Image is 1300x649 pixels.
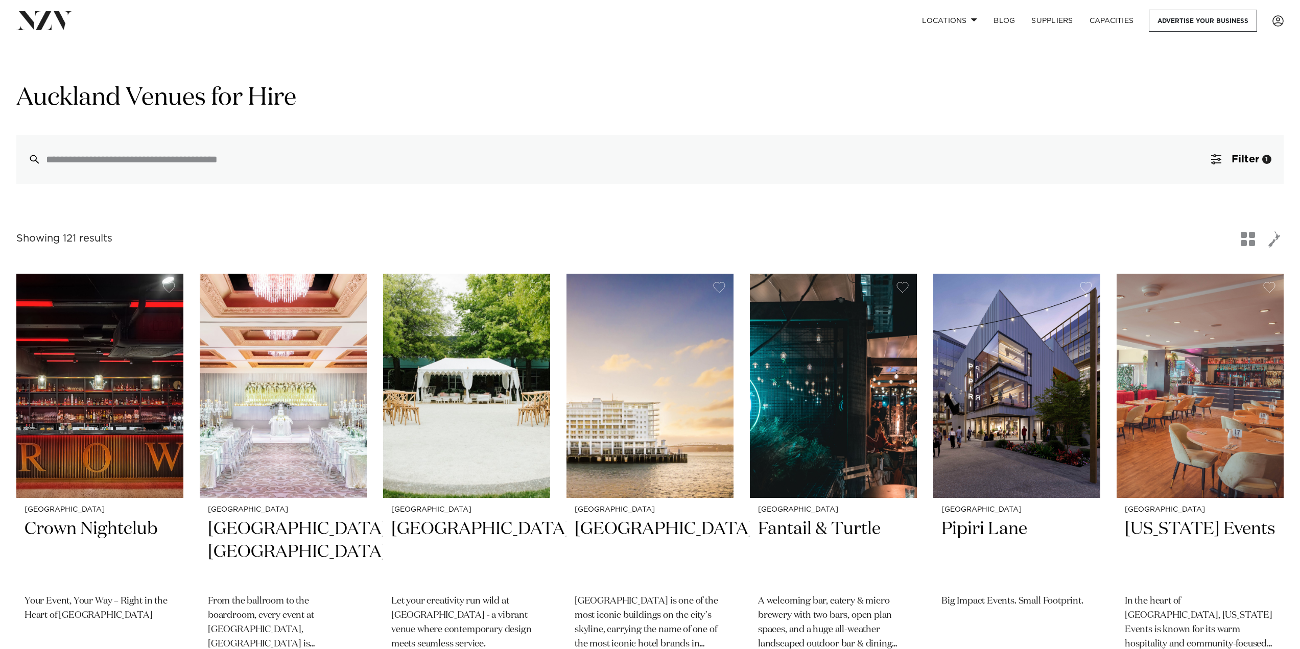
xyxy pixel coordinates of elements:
a: BLOG [985,10,1023,32]
small: [GEOGRAPHIC_DATA] [25,506,175,514]
span: Filter [1232,154,1259,164]
h2: [US_STATE] Events [1125,518,1275,587]
a: Locations [914,10,985,32]
h1: Auckland Venues for Hire [16,82,1284,114]
p: Your Event, Your Way – Right in the Heart of [GEOGRAPHIC_DATA] [25,594,175,623]
button: Filter1 [1199,135,1284,184]
small: [GEOGRAPHIC_DATA] [391,506,542,514]
small: [GEOGRAPHIC_DATA] [208,506,359,514]
a: Advertise your business [1149,10,1257,32]
small: [GEOGRAPHIC_DATA] [941,506,1092,514]
h2: Crown Nightclub [25,518,175,587]
h2: [GEOGRAPHIC_DATA], [GEOGRAPHIC_DATA] [208,518,359,587]
h2: [GEOGRAPHIC_DATA] [575,518,725,587]
h2: Fantail & Turtle [758,518,909,587]
small: [GEOGRAPHIC_DATA] [1125,506,1275,514]
div: 1 [1262,155,1271,164]
img: nzv-logo.png [16,11,72,30]
img: Dining area at Texas Events in Auckland [1117,274,1284,498]
p: Big Impact Events. Small Footprint. [941,594,1092,609]
small: [GEOGRAPHIC_DATA] [758,506,909,514]
div: Showing 121 results [16,231,112,247]
small: [GEOGRAPHIC_DATA] [575,506,725,514]
h2: Pipiri Lane [941,518,1092,587]
h2: [GEOGRAPHIC_DATA] [391,518,542,587]
a: SUPPLIERS [1023,10,1081,32]
a: Capacities [1081,10,1142,32]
